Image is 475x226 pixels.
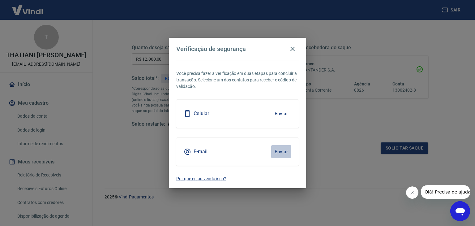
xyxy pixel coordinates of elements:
[194,111,209,117] h5: Celular
[194,149,208,155] h5: E-mail
[450,201,470,221] iframe: Botão para abrir a janela de mensagens
[176,70,299,90] p: Você precisa fazer a verificação em duas etapas para concluir a transação. Selecione um dos conta...
[271,107,291,120] button: Enviar
[4,4,52,9] span: Olá! Precisa de ajuda?
[271,145,291,158] button: Enviar
[176,45,246,53] h4: Verificação de segurança
[176,176,299,182] a: Por que estou vendo isso?
[406,186,418,199] iframe: Fechar mensagem
[421,185,470,199] iframe: Mensagem da empresa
